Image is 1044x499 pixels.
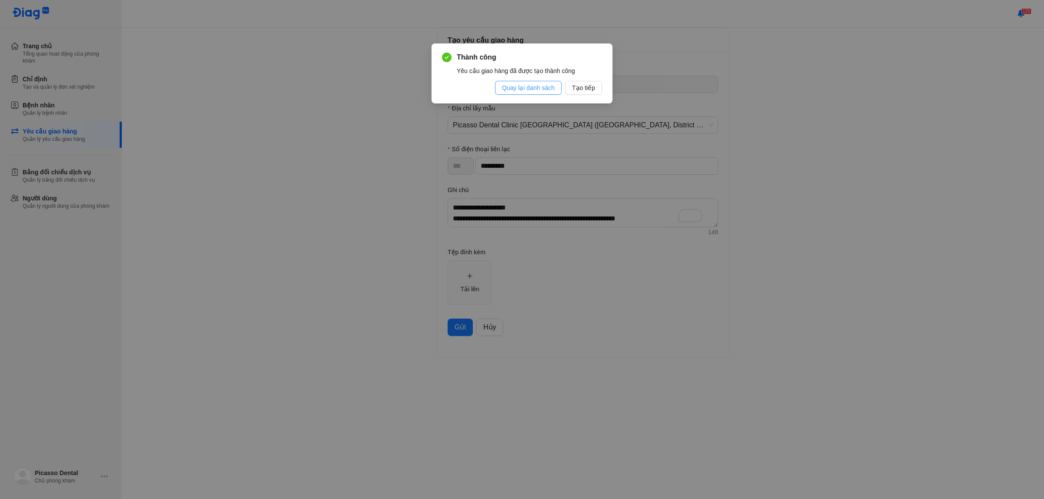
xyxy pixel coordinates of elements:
span: Quay lại danh sách [502,83,555,93]
span: check-circle [442,53,452,62]
div: Yêu cầu giao hàng đã được tạo thành công [457,66,602,76]
button: Tạo tiếp [565,81,602,95]
button: Quay lại danh sách [495,81,562,95]
span: Tạo tiếp [572,83,595,93]
span: Thành công [457,52,602,63]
